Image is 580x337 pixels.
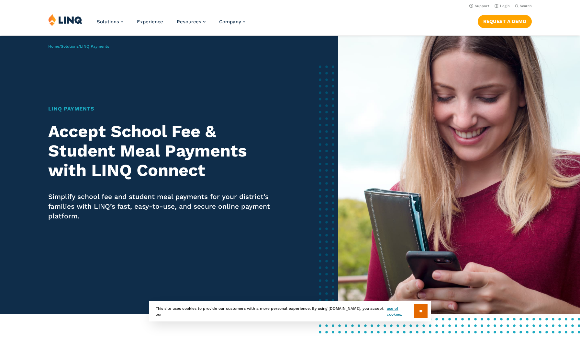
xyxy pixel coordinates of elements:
[48,44,109,49] span: / /
[478,15,532,28] a: Request a Demo
[495,4,510,8] a: Login
[515,4,532,8] button: Open Search Bar
[149,301,431,321] div: This site uses cookies to provide our customers with a more personal experience. By using [DOMAIN...
[61,44,78,49] a: Solutions
[48,122,277,180] h2: Accept School Fee & Student Meal Payments with LINQ Connect
[48,44,59,49] a: Home
[478,14,532,28] nav: Button Navigation
[48,192,277,221] p: Simplify school fee and student meal payments for your district’s families with LINQ’s fast, easy...
[97,19,123,25] a: Solutions
[97,14,245,35] nav: Primary Navigation
[177,19,206,25] a: Resources
[48,14,83,26] img: LINQ | K‑12 Software
[387,306,414,317] a: use of cookies.
[177,19,201,25] span: Resources
[219,19,245,25] a: Company
[80,44,109,49] span: LINQ Payments
[137,19,163,25] a: Experience
[219,19,241,25] span: Company
[520,4,532,8] span: Search
[48,105,277,113] h1: LINQ Payments
[469,4,489,8] a: Support
[338,36,580,314] img: LINQ Payments
[97,19,119,25] span: Solutions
